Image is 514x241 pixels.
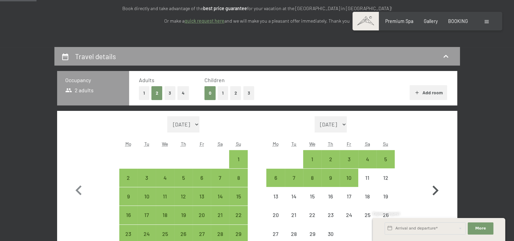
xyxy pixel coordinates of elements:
[230,86,241,100] button: 2
[340,206,358,224] div: Arrival not possible
[120,212,137,229] div: 16
[156,187,174,206] div: Wed Mar 11 2026
[119,206,138,224] div: Mon Mar 16 2026
[185,18,224,24] a: quick request here
[303,206,321,224] div: Wed Apr 22 2026
[376,150,395,168] div: Sun Apr 05 2026
[193,212,210,229] div: 20
[120,175,137,192] div: 2
[376,169,395,187] div: Sun Apr 12 2026
[365,141,370,147] abbr: Saturday
[285,187,303,206] div: Arrival not possible
[119,206,138,224] div: Arrival possible
[108,17,406,25] p: Or make a and we will make you a pleasant offer immediately. Thank you
[266,169,285,187] div: Arrival possible
[321,206,340,224] div: Arrival not possible
[229,169,247,187] div: Arrival possible
[218,141,223,147] abbr: Saturday
[377,175,394,192] div: 12
[229,150,247,168] div: Sun Mar 01 2026
[230,156,247,173] div: 1
[376,187,395,206] div: Sun Apr 19 2026
[272,141,278,147] abbr: Monday
[211,206,229,224] div: Arrival possible
[340,212,357,229] div: 24
[285,206,303,224] div: Tue Apr 21 2026
[377,156,394,173] div: 5
[75,52,116,61] h2: Travel details
[212,175,228,192] div: 7
[119,169,138,187] div: Mon Mar 02 2026
[156,175,173,192] div: 4
[204,77,225,83] span: Children
[174,169,193,187] div: Thu Mar 05 2026
[211,169,229,187] div: Arrival possible
[322,156,339,173] div: 2
[211,206,229,224] div: Sat Mar 21 2026
[139,86,149,100] button: 1
[138,212,155,229] div: 17
[303,187,321,206] div: Wed Apr 15 2026
[236,141,241,147] abbr: Sunday
[267,194,284,211] div: 13
[376,187,395,206] div: Arrival not possible
[218,86,228,100] button: 1
[358,169,376,187] div: Arrival not possible
[358,206,376,224] div: Sat Apr 25 2026
[120,194,137,211] div: 9
[165,86,176,100] button: 3
[285,187,303,206] div: Tue Apr 14 2026
[286,175,302,192] div: 7
[229,150,247,168] div: Arrival possible
[151,86,163,100] button: 2
[448,18,468,24] a: BOOKING
[304,175,321,192] div: 8
[199,141,204,147] abbr: Friday
[174,187,193,206] div: Arrival possible
[156,212,173,229] div: 18
[230,175,247,192] div: 8
[286,194,302,211] div: 14
[175,194,192,211] div: 12
[321,169,340,187] div: Arrival possible
[193,206,211,224] div: Fri Mar 20 2026
[475,226,486,231] span: More
[144,141,149,147] abbr: Tuesday
[286,212,302,229] div: 21
[156,206,174,224] div: Wed Mar 18 2026
[321,206,340,224] div: Thu Apr 23 2026
[383,141,388,147] abbr: Sunday
[174,187,193,206] div: Thu Mar 12 2026
[291,141,296,147] abbr: Tuesday
[243,86,254,100] button: 3
[358,187,376,206] div: Sat Apr 18 2026
[359,194,376,211] div: 18
[303,169,321,187] div: Wed Apr 08 2026
[321,169,340,187] div: Thu Apr 09 2026
[358,206,376,224] div: Arrival not possible
[303,150,321,168] div: Wed Apr 01 2026
[193,194,210,211] div: 13
[229,187,247,206] div: Arrival possible
[340,194,357,211] div: 17
[193,169,211,187] div: Fri Mar 06 2026
[211,169,229,187] div: Sat Mar 07 2026
[377,194,394,211] div: 19
[211,187,229,206] div: Sat Mar 14 2026
[138,187,156,206] div: Arrival possible
[424,18,438,24] a: Gallery
[266,206,285,224] div: Mon Apr 20 2026
[138,206,156,224] div: Tue Mar 17 2026
[347,141,351,147] abbr: Friday
[358,187,376,206] div: Arrival not possible
[138,206,156,224] div: Arrival possible
[285,206,303,224] div: Arrival not possible
[138,194,155,211] div: 10
[328,141,333,147] abbr: Thursday
[340,150,358,168] div: Fri Apr 03 2026
[229,169,247,187] div: Sun Mar 08 2026
[373,211,400,216] span: Express request
[303,187,321,206] div: Arrival not possible
[212,194,228,211] div: 14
